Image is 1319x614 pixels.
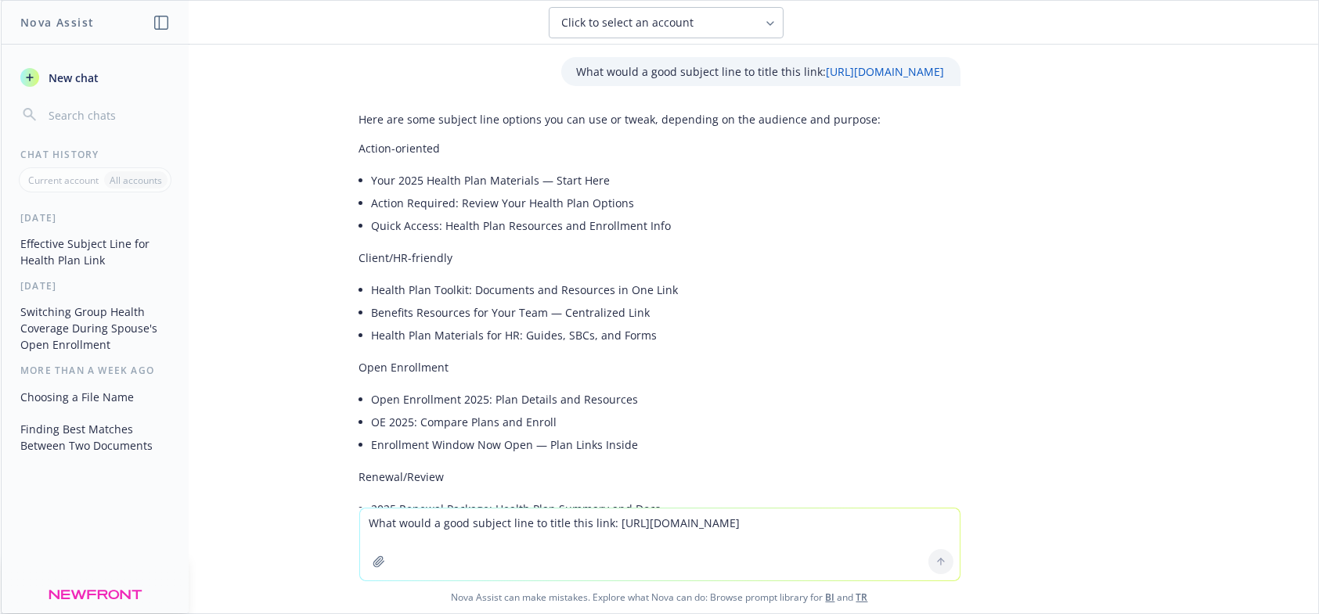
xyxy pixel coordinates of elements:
p: All accounts [110,174,162,187]
li: Enrollment Window Now Open — Plan Links Inside [372,433,960,456]
div: [DATE] [2,279,189,293]
button: Effective Subject Line for Health Plan Link [14,231,176,273]
li: Benefits Resources for Your Team — Centralized Link [372,301,960,324]
p: Current account [28,174,99,187]
p: What would a good subject line to title this link: [577,63,945,80]
div: More than a week ago [2,364,189,377]
li: Quick Access: Health Plan Resources and Enrollment Info [372,214,960,237]
input: Search chats [45,104,170,126]
li: 2025 Renewal Package: Health Plan Summary and Docs [372,497,960,520]
a: TR [856,591,868,604]
p: Client/HR-friendly [359,250,960,266]
p: Action-oriented [359,140,960,156]
li: Open Enrollment 2025: Plan Details and Resources [372,388,960,411]
div: Chat History [2,148,189,161]
span: Nova Assist can make mistakes. Explore what Nova can do: Browse prompt library for and [7,581,1312,613]
li: Action Required: Review Your Health Plan Options [372,192,960,214]
span: Click to select an account [562,15,694,31]
span: New chat [45,70,99,86]
button: Finding Best Matches Between Two Documents [14,416,176,458]
h1: Nova Assist [20,14,94,31]
p: Here are some subject line options you can use or tweak, depending on the audience and purpose: [359,111,960,127]
p: Renewal/Review [359,469,960,485]
button: Click to select an account [549,7,784,38]
div: [DATE] [2,211,189,224]
li: Health Plan Materials for HR: Guides, SBCs, and Forms [372,324,960,346]
p: Open Enrollment [359,359,960,375]
li: Health Plan Toolkit: Documents and Resources in One Link [372,278,960,301]
li: Your 2025 Health Plan Materials — Start Here [372,169,960,192]
a: BI [826,591,835,604]
button: Choosing a File Name [14,384,176,410]
a: [URL][DOMAIN_NAME] [827,64,945,79]
button: Switching Group Health Coverage During Spouse's Open Enrollment [14,299,176,357]
li: OE 2025: Compare Plans and Enroll [372,411,960,433]
button: New chat [14,63,176,92]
